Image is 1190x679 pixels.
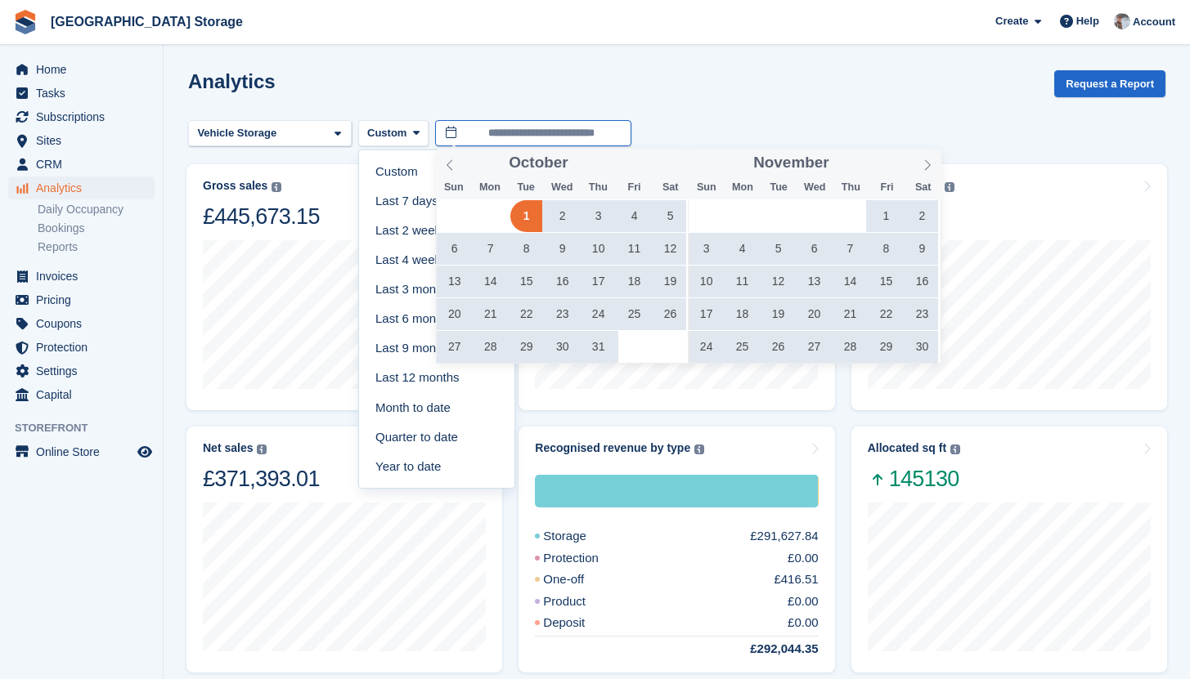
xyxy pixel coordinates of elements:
[945,182,954,192] img: icon-info-grey-7440780725fd019a000dd9b08b2336e03edf1995a4989e88bcd33f0948082b44.svg
[580,182,616,193] span: Thu
[8,58,155,81] a: menu
[366,275,508,304] a: Last 3 months
[135,442,155,462] a: Preview store
[544,182,580,193] span: Wed
[510,331,542,363] span: October 29, 2024
[8,265,155,288] a: menu
[761,182,797,193] span: Tue
[8,288,155,311] a: menu
[582,331,614,363] span: October 31, 2024
[906,200,938,232] span: November 2, 2024
[546,200,578,232] span: October 2, 2024
[366,334,508,364] a: Last 9 months
[36,58,134,81] span: Home
[8,383,155,406] a: menu
[726,298,758,330] span: November 18, 2024
[798,331,830,363] span: November 27, 2024
[798,233,830,265] span: November 6, 2024
[762,233,794,265] span: November 5, 2024
[834,266,866,297] span: November 14, 2024
[582,266,614,297] span: October 17, 2024
[1054,70,1165,97] button: Request a Report
[15,420,163,436] span: Storefront
[753,155,829,171] span: November
[535,592,625,611] div: Product
[474,266,506,297] span: October 14, 2024
[905,182,941,193] span: Sat
[535,614,624,632] div: Deposit
[618,298,650,330] span: October 25, 2024
[188,70,276,92] h2: Analytics
[798,298,830,330] span: November 20, 2024
[546,298,578,330] span: October 23, 2024
[618,233,650,265] span: October 11, 2024
[546,233,578,265] span: October 9, 2024
[582,233,614,265] span: October 10, 2024
[36,336,134,359] span: Protection
[36,440,134,463] span: Online Store
[367,125,406,141] span: Custom
[36,82,134,105] span: Tasks
[582,200,614,232] span: October 3, 2024
[36,265,134,288] span: Invoices
[546,331,578,363] span: October 30, 2024
[788,592,819,611] div: £0.00
[13,10,38,34] img: stora-icon-8386f47178a22dfd0bd8f6a31ec36ba5ce8667c1dd55bd0f319d3a0aa187defe.svg
[436,182,472,193] span: Sun
[750,527,818,546] div: £291,627.84
[726,233,758,265] span: November 4, 2024
[203,441,253,455] div: Net sales
[690,298,722,330] span: November 17, 2024
[653,182,689,193] span: Sat
[8,153,155,176] a: menu
[358,120,429,147] button: Custom
[8,129,155,152] a: menu
[870,331,902,363] span: November 29, 2024
[618,266,650,297] span: October 18, 2024
[36,360,134,382] span: Settings
[366,157,508,186] a: Custom
[1076,13,1099,29] span: Help
[8,105,155,128] a: menu
[654,200,686,232] span: October 5, 2024
[870,200,902,232] span: November 1, 2024
[689,182,725,193] span: Sun
[272,182,281,192] img: icon-info-grey-7440780725fd019a000dd9b08b2336e03edf1995a4989e88bcd33f0948082b44.svg
[762,266,794,297] span: November 12, 2024
[38,239,155,255] a: Reports
[36,312,134,335] span: Coupons
[870,298,902,330] span: November 22, 2024
[257,444,267,454] img: icon-info-grey-7440780725fd019a000dd9b08b2336e03edf1995a4989e88bcd33f0948082b44.svg
[203,465,320,493] div: £371,393.01
[366,245,508,275] a: Last 4 weeks
[546,266,578,297] span: October 16, 2024
[868,441,946,455] div: Allocated sq ft
[711,640,818,659] div: £292,044.35
[833,182,869,193] span: Thu
[366,393,508,422] a: Month to date
[438,266,470,297] span: October 13, 2024
[690,331,722,363] span: November 24, 2024
[906,266,938,297] span: November 16, 2024
[834,233,866,265] span: November 7, 2024
[8,176,155,199] a: menu
[1114,13,1130,29] img: Will Strivens
[474,298,506,330] span: October 21, 2024
[366,422,508,452] a: Quarter to date
[509,155,568,171] span: October
[195,125,283,141] div: Vehicle Storage
[834,298,866,330] span: November 21, 2024
[535,570,623,589] div: One-off
[36,383,134,406] span: Capital
[508,182,544,193] span: Tue
[870,233,902,265] span: November 8, 2024
[366,186,508,216] a: Last 7 days
[366,364,508,393] a: Last 12 months
[203,203,320,230] div: £445,673.15
[618,200,650,232] span: October 4, 2024
[38,221,155,236] a: Bookings
[472,182,508,193] span: Mon
[788,549,819,568] div: £0.00
[8,336,155,359] a: menu
[535,549,638,568] div: Protection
